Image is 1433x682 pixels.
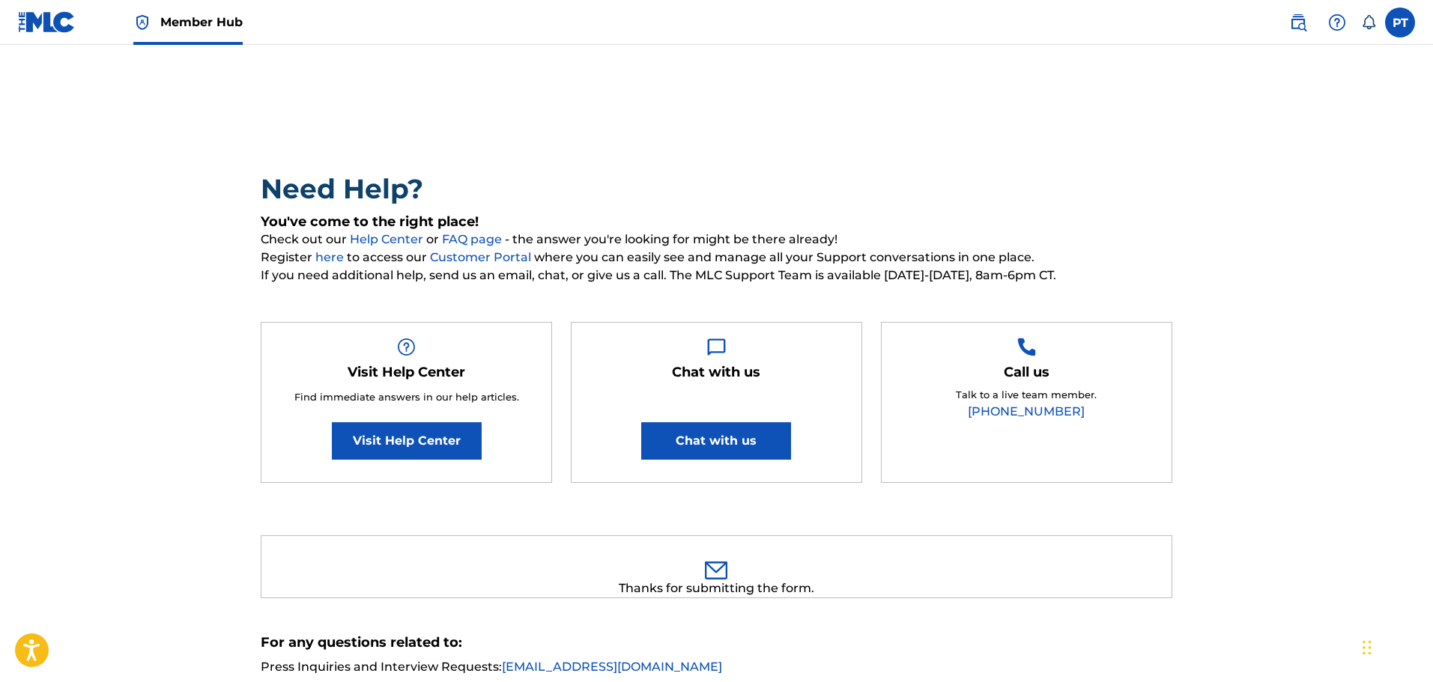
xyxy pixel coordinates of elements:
span: Find immediate answers in our help articles. [294,391,519,403]
a: Public Search [1283,7,1313,37]
img: Help Box Image [1017,338,1036,356]
a: Help Center [350,232,426,246]
a: Visit Help Center [332,422,482,460]
img: help [1328,13,1346,31]
span: Check out our or - the answer you're looking for might be there already! [261,231,1172,249]
p: Talk to a live team member. [956,388,1097,403]
iframe: Resource Center [1391,448,1433,569]
a: [EMAIL_ADDRESS][DOMAIN_NAME] [502,660,722,674]
h5: Chat with us [672,364,760,381]
div: Notifications [1361,15,1376,30]
div: User Menu [1385,7,1415,37]
a: Customer Portal [430,250,534,264]
img: Top Rightsholder [133,13,151,31]
div: Thanks for submitting the form. [261,579,1172,597]
img: Help Box Image [397,338,416,356]
span: Register to access our where you can easily see and manage all your Support conversations in one ... [261,249,1172,267]
div: Drag [1363,625,1372,670]
div: Help [1322,7,1352,37]
img: MLC Logo [18,11,76,33]
span: If you need additional help, send us an email, chat, or give us a call. The MLC Support Team is a... [261,267,1172,284]
img: Help Box Image [707,338,726,356]
button: Chat with us [641,422,791,460]
h5: You've come to the right place! [261,213,1172,231]
a: here [315,250,347,264]
h5: For any questions related to: [261,634,1172,651]
img: 0ff00501b51b535a1dc6.svg [705,561,727,579]
h5: Call us [1004,364,1049,381]
a: [PHONE_NUMBER] [968,404,1085,418]
h5: Visit Help Center [348,364,465,381]
img: search [1289,13,1307,31]
span: Member Hub [160,13,243,31]
a: FAQ page [442,232,505,246]
iframe: Chat Widget [1358,610,1433,682]
h2: Need Help? [261,172,1172,206]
